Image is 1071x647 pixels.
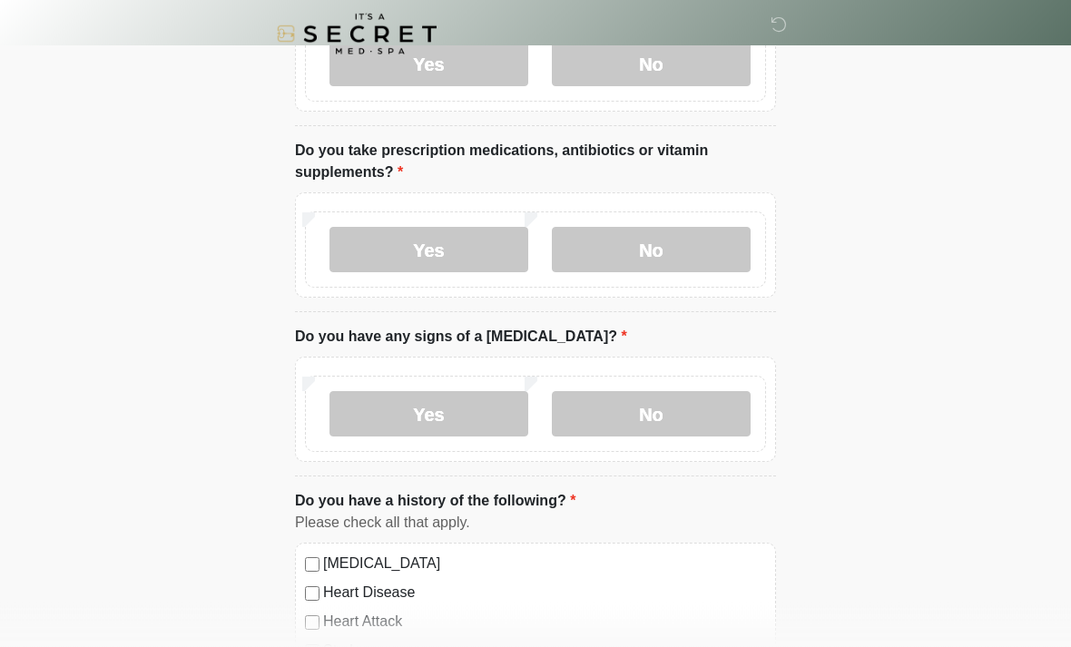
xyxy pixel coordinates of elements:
label: Do you take prescription medications, antibiotics or vitamin supplements? [295,141,776,184]
label: No [552,228,751,273]
label: Yes [329,392,528,437]
label: Heart Disease [323,583,766,604]
label: Heart Attack [323,612,766,633]
input: Heart Attack [305,616,319,631]
label: Do you have a history of the following? [295,491,575,513]
label: Yes [329,228,528,273]
input: Heart Disease [305,587,319,602]
label: [MEDICAL_DATA] [323,554,766,575]
img: It's A Secret Med Spa Logo [277,14,437,54]
label: No [552,392,751,437]
div: Please check all that apply. [295,513,776,534]
label: Do you have any signs of a [MEDICAL_DATA]? [295,327,627,348]
input: [MEDICAL_DATA] [305,558,319,573]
